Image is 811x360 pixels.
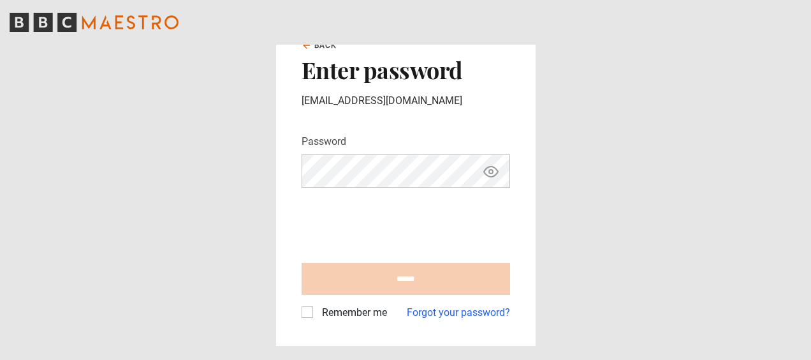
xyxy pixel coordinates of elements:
[302,93,510,109] p: [EMAIL_ADDRESS][DOMAIN_NAME]
[407,305,510,320] a: Forgot your password?
[314,40,337,51] span: Back
[302,40,337,51] a: Back
[302,56,510,83] h2: Enter password
[302,134,346,149] label: Password
[302,198,495,248] iframe: reCAPTCHA
[480,160,502,183] button: Show password
[317,305,387,320] label: Remember me
[10,13,179,32] svg: BBC Maestro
